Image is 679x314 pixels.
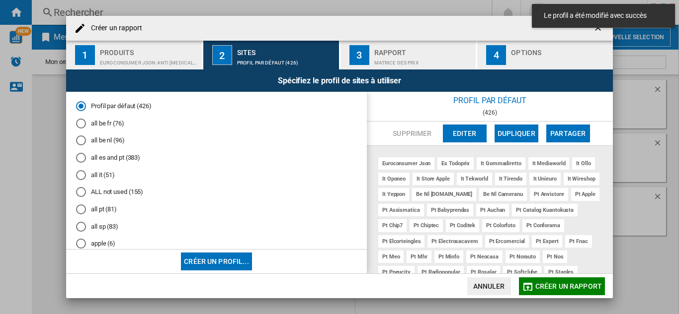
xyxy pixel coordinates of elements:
[503,266,541,278] div: pt softclube
[100,45,198,55] div: Produits
[378,219,407,232] div: pt chip7
[76,119,357,128] md-radio-button: all be fr (76)
[457,173,492,185] div: it tekworld
[572,157,594,170] div: it ollo
[466,251,503,263] div: pt neocasa
[512,204,578,216] div: pt catalog kuantokusta
[390,125,434,142] button: Supprimer
[564,173,599,185] div: it wireshop
[482,219,519,232] div: pt colorfoto
[479,188,527,200] div: be nl cameranu
[340,41,477,69] button: 3 Rapport Matrice des prix
[378,235,424,248] div: pt elcorteingles
[237,45,335,55] div: Sites
[467,277,511,295] button: Annuler
[407,251,431,263] div: pt mhr
[378,266,415,278] div: pt pneucity
[212,45,232,65] div: 2
[76,205,357,214] md-radio-button: all pt (81)
[443,125,487,142] button: Editer
[528,157,570,170] div: it mediaworld
[434,251,463,263] div: pt minfo
[76,239,357,249] md-radio-button: apple (6)
[349,45,369,65] div: 3
[544,266,578,278] div: pt staples
[374,45,472,55] div: Rapport
[410,219,443,232] div: pt chiptec
[495,125,538,142] button: Dupliquer
[75,45,95,65] div: 1
[427,235,482,248] div: pt electrosacavem
[378,188,409,200] div: it yeppon
[76,222,357,231] md-radio-button: all sp (83)
[476,204,509,216] div: pt auchan
[571,188,599,200] div: pt apple
[66,41,203,69] button: 1 Produits EUROCONSUMER JSON:Anti [MEDICAL_DATA] creams
[378,173,410,185] div: it oponeo
[100,55,198,65] div: EUROCONSUMER JSON:Anti [MEDICAL_DATA] creams
[237,55,335,65] div: Profil par défaut (426)
[477,41,613,69] button: 4 Options
[543,251,567,263] div: pt nos
[437,157,474,170] div: es todoprix
[506,251,540,263] div: pt norauto
[76,136,357,145] md-radio-button: all be nl (96)
[367,92,613,109] div: Profil par défaut
[477,157,525,170] div: it gommadiretto
[541,11,666,21] span: Le profil a été modifié avec succès
[495,173,526,185] div: it tirendo
[374,55,472,65] div: Matrice des prix
[378,157,434,170] div: euroconsumer json
[530,188,568,200] div: pt anvistore
[522,219,564,232] div: pt conforama
[203,41,340,69] button: 2 Sites Profil par défaut (426)
[546,125,590,142] button: Partager
[413,173,454,185] div: it store apple
[511,45,609,55] div: Options
[181,252,252,270] button: Créer un profil...
[378,204,424,216] div: pt assismatica
[76,153,357,163] md-radio-button: all es and pt (383)
[86,23,143,33] h4: Créer un rapport
[76,188,357,197] md-radio-button: ALL not used (155)
[378,251,404,263] div: pt meo
[446,219,479,232] div: pt coditek
[529,173,561,185] div: it unieuro
[427,204,474,216] div: pt babyprendas
[485,235,529,248] div: pt ercomercial
[66,69,613,92] div: Spécifiez le profil de sites à utiliser
[412,188,476,200] div: be nl [DOMAIN_NAME]
[486,45,506,65] div: 4
[467,266,500,278] div: pt rosalar
[418,266,464,278] div: pt radiopopular
[532,235,562,248] div: pt expert
[76,102,357,111] md-radio-button: Profil par défaut (425)
[565,235,592,248] div: pt fnac
[76,170,357,180] md-radio-button: all it (51)
[519,277,605,295] button: Créer un rapport
[367,109,613,116] div: (426)
[535,282,602,290] span: Créer un rapport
